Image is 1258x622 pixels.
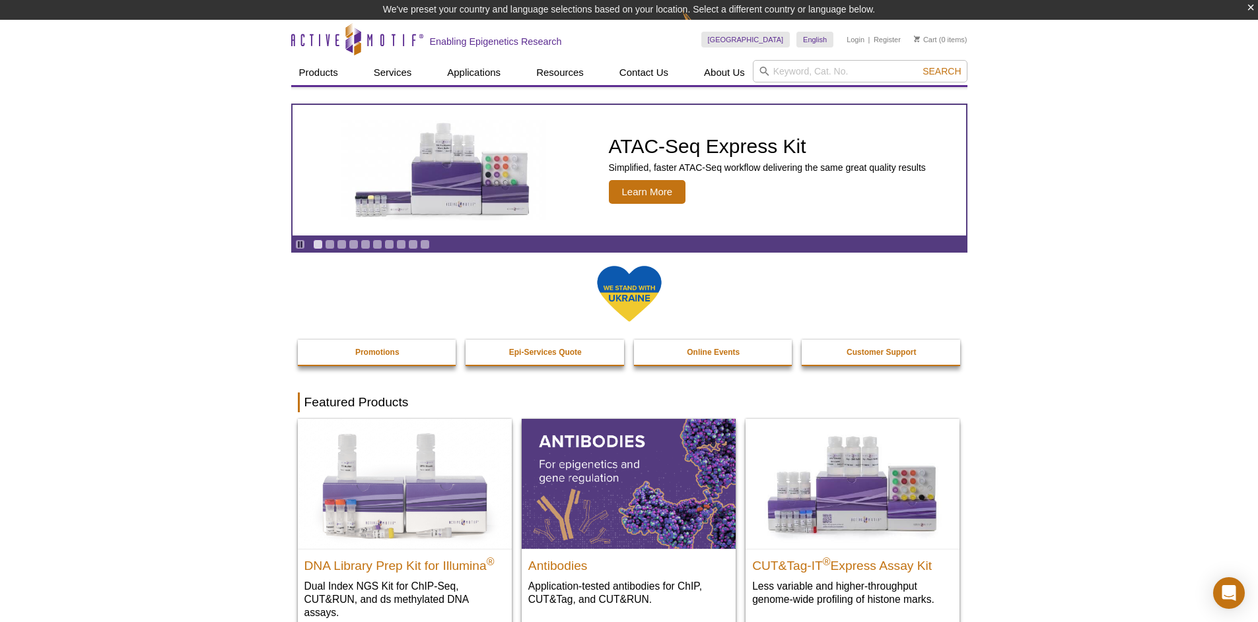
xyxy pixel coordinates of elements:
[596,264,662,323] img: We Stand With Ukraine
[522,419,736,548] img: All Antibodies
[528,553,729,573] h2: Antibodies
[528,60,592,85] a: Resources
[609,180,686,204] span: Learn More
[361,239,370,249] a: Go to slide 5
[396,239,406,249] a: Go to slide 8
[847,35,864,44] a: Login
[914,32,967,47] li: (0 items)
[430,36,562,47] h2: Enabling Epigenetics Research
[847,348,916,357] strong: Customer Support
[701,32,790,47] a: [GEOGRAPHIC_DATA]
[466,340,625,365] a: Epi-Services Quote
[609,162,926,173] p: Simplified, faster ATAC-Seq workflow delivering the same great quality results
[746,419,960,619] a: CUT&Tag-IT® Express Assay Kit CUT&Tag-IT®Express Assay Kit Less variable and higher-throughput ge...
[304,553,505,573] h2: DNA Library Prep Kit for Illumina
[634,340,794,365] a: Online Events
[612,60,676,85] a: Contact Us
[522,419,736,619] a: All Antibodies Antibodies Application-tested antibodies for ChIP, CUT&Tag, and CUT&RUN.
[295,239,305,249] a: Toggle autoplay
[528,579,729,606] p: Application-tested antibodies for ChIP, CUT&Tag, and CUT&RUN.
[687,348,740,357] strong: Online Events
[384,239,394,249] a: Go to slide 7
[304,579,505,619] p: Dual Index NGS Kit for ChIP-Seq, CUT&RUN, and ds methylated DNA assays.
[874,35,901,44] a: Register
[355,348,400,357] strong: Promotions
[487,555,495,567] sup: ®
[752,553,953,573] h2: CUT&Tag-IT Express Assay Kit
[293,105,966,235] a: ATAC-Seq Express Kit ATAC-Seq Express Kit Simplified, faster ATAC-Seq workflow delivering the sam...
[335,120,553,220] img: ATAC-Seq Express Kit
[298,340,458,365] a: Promotions
[337,239,347,249] a: Go to slide 3
[682,10,717,41] img: Change Here
[313,239,323,249] a: Go to slide 1
[366,60,420,85] a: Services
[372,239,382,249] a: Go to slide 6
[696,60,753,85] a: About Us
[291,60,346,85] a: Products
[325,239,335,249] a: Go to slide 2
[923,66,961,77] span: Search
[509,348,582,357] strong: Epi-Services Quote
[439,60,508,85] a: Applications
[293,105,966,235] article: ATAC-Seq Express Kit
[298,419,512,548] img: DNA Library Prep Kit for Illumina
[802,340,961,365] a: Customer Support
[914,35,937,44] a: Cart
[823,555,831,567] sup: ®
[349,239,359,249] a: Go to slide 4
[796,32,833,47] a: English
[752,579,953,606] p: Less variable and higher-throughput genome-wide profiling of histone marks​.
[408,239,418,249] a: Go to slide 9
[298,392,961,412] h2: Featured Products
[868,32,870,47] li: |
[914,36,920,42] img: Your Cart
[919,65,965,77] button: Search
[746,419,960,548] img: CUT&Tag-IT® Express Assay Kit
[1213,577,1245,609] div: Open Intercom Messenger
[609,137,926,156] h2: ATAC-Seq Express Kit
[420,239,430,249] a: Go to slide 10
[753,60,967,82] input: Keyword, Cat. No.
